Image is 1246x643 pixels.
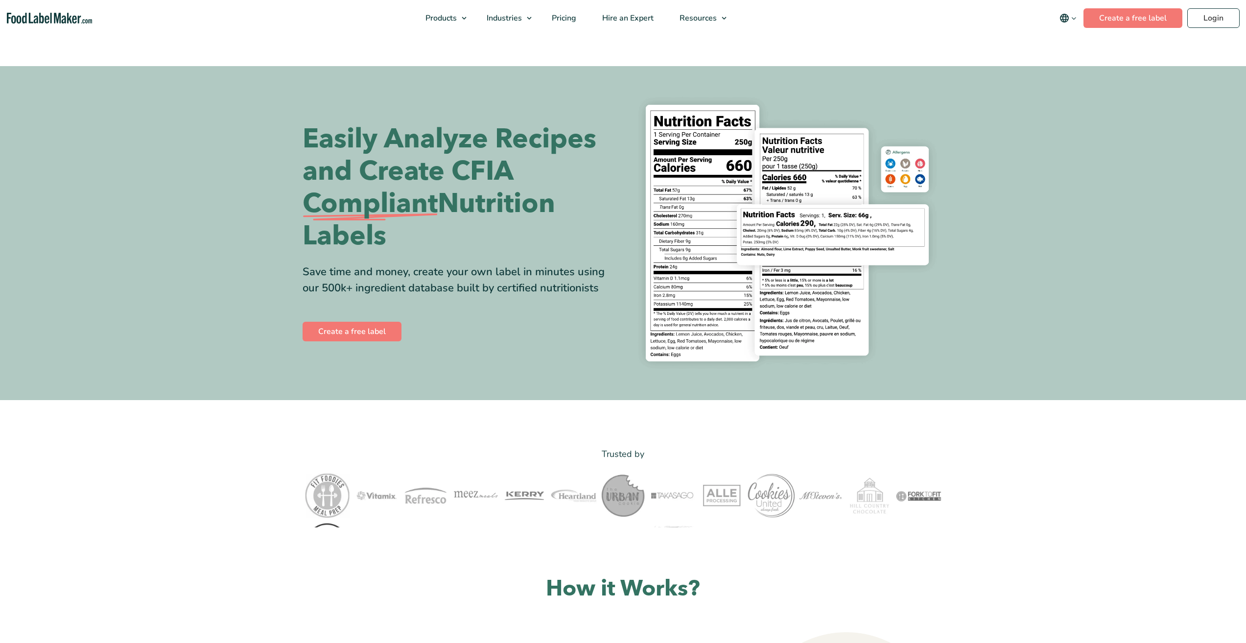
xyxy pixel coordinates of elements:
[303,188,438,220] span: Compliant
[1083,8,1182,28] a: Create a free label
[303,322,401,341] a: Create a free label
[303,123,616,252] h1: Easily Analyze Recipes and Create CFIA Nutrition Labels
[677,13,718,24] span: Resources
[423,13,458,24] span: Products
[303,574,944,603] h2: How it Works?
[303,447,944,461] p: Trusted by
[303,264,616,296] div: Save time and money, create your own label in minutes using our 500k+ ingredient database built b...
[1187,8,1240,28] a: Login
[599,13,655,24] span: Hire an Expert
[549,13,577,24] span: Pricing
[484,13,523,24] span: Industries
